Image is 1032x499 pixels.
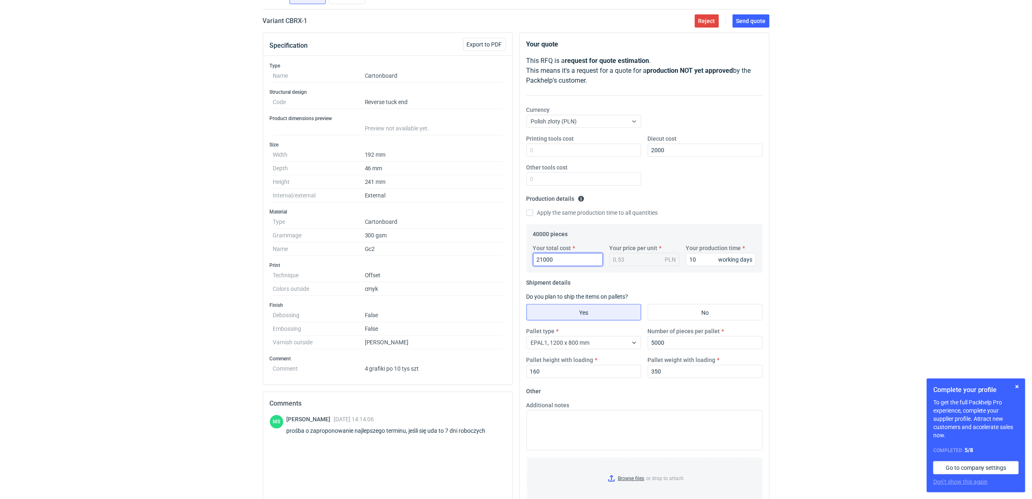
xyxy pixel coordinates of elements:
[648,336,763,349] input: 0
[270,89,506,95] h3: Structural design
[933,446,1019,455] div: Completed:
[648,327,720,335] label: Number of pieces per pallet
[365,162,503,175] dd: 46 mm
[533,244,571,252] label: Your total cost
[334,416,374,422] span: [DATE] 14:14:06
[736,18,766,24] span: Send quote
[365,125,429,132] span: Preview not available yet.
[365,189,503,202] dd: External
[273,282,365,296] dt: Colors outside
[647,67,733,74] strong: production NOT yet approved
[526,365,641,378] input: 0
[526,56,763,86] p: This RFQ is a . This means it's a request for a quote for a by the Packhelp's customer.
[270,415,283,429] div: Maciej Sikora
[526,293,628,300] label: Do you plan to ship the items on pallets?
[270,262,506,269] h3: Print
[719,255,753,264] div: working days
[695,14,719,28] button: Reject
[526,192,584,202] legend: Production details
[365,215,503,229] dd: Cartonboard
[365,95,503,109] dd: Reverse tuck end
[610,244,658,252] label: Your price per unit
[665,255,676,264] div: PLN
[526,327,555,335] label: Pallet type
[273,362,365,372] dt: Comment
[733,14,770,28] button: Send quote
[1012,382,1022,392] button: Skip for now
[287,427,496,435] div: prośba o zaproponowanie najlepszego terminu, jeśli się uda to 7 dni roboczych
[526,401,570,409] label: Additional notes
[648,144,763,157] input: 0
[270,399,506,408] h2: Comments
[531,118,577,125] span: Polish złoty (PLN)
[273,215,365,229] dt: Type
[648,356,716,364] label: Pallet weight with loading
[270,355,506,362] h3: Comment
[273,189,365,202] dt: Internal/external
[526,106,550,114] label: Currency
[365,242,503,256] dd: Gc2
[526,40,559,48] strong: Your quote
[648,304,763,320] label: No
[270,142,506,148] h3: Size
[273,336,365,349] dt: Varnish outside
[565,57,649,65] strong: request for quote estimation
[263,16,308,26] h2: Variant CBRX - 1
[365,229,503,242] dd: 300 gsm
[273,95,365,109] dt: Code
[526,385,541,395] legend: Other
[270,63,506,69] h3: Type
[365,282,503,296] dd: cmyk
[365,269,503,282] dd: Offset
[533,227,568,237] legend: 40000 pieces
[526,144,641,157] input: 0
[933,398,1019,439] p: To get the full Packhelp Pro experience, complete your supplier profile. Attract new customers an...
[531,339,590,346] span: EPAL1, 1200 x 800 mm
[965,447,973,453] strong: 5 / 8
[526,163,568,172] label: Other tools cost
[365,69,503,83] dd: Cartonboard
[526,209,658,217] label: Apply the same production time to all quantities
[526,304,641,320] label: Yes
[526,356,594,364] label: Pallet height with loading
[273,322,365,336] dt: Embossing
[273,148,365,162] dt: Width
[365,175,503,189] dd: 241 mm
[648,135,677,143] label: Diecut cost
[933,461,1019,474] a: Go to company settings
[270,115,506,122] h3: Product dimensions preview
[526,276,571,286] legend: Shipment details
[365,309,503,322] dd: False
[365,322,503,336] dd: False
[686,253,756,266] input: 0
[933,478,988,486] button: Don’t show this again
[270,209,506,215] h3: Material
[270,415,283,429] figcaption: MS
[273,175,365,189] dt: Height
[273,162,365,175] dt: Depth
[365,148,503,162] dd: 192 mm
[365,362,503,372] dd: 4 grafiki po 10 tys szt
[270,302,506,309] h3: Finish
[365,336,503,349] dd: [PERSON_NAME]
[526,135,574,143] label: Printing tools cost
[533,253,603,266] input: 0
[273,242,365,256] dt: Name
[648,365,763,378] input: 0
[287,416,334,422] span: [PERSON_NAME]
[273,269,365,282] dt: Technique
[270,36,308,56] button: Specification
[698,18,715,24] span: Reject
[686,244,741,252] label: Your production time
[467,42,502,47] span: Export to PDF
[273,69,365,83] dt: Name
[273,229,365,242] dt: Grammage
[273,309,365,322] dt: Debossing
[933,385,1019,395] h1: Complete your profile
[463,38,506,51] button: Export to PDF
[526,172,641,186] input: 0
